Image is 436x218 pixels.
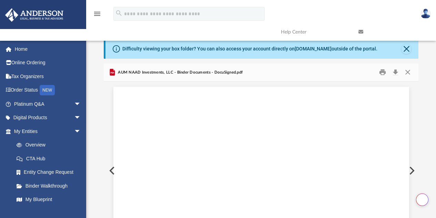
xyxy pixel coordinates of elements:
[10,138,91,152] a: Overview
[402,44,411,54] button: Close
[74,111,88,125] span: arrow_drop_down
[116,69,243,76] span: AUM NAAD Investments, LLC - Binder Documents - DocuSigned.pdf
[5,56,91,70] a: Online Ordering
[3,8,65,22] img: Anderson Advisors Platinum Portal
[5,42,91,56] a: Home
[93,13,101,18] a: menu
[420,9,431,19] img: User Pic
[295,46,332,51] a: [DOMAIN_NAME]
[10,165,91,179] a: Entity Change Request
[5,111,91,125] a: Digital Productsarrow_drop_down
[389,67,402,78] button: Download
[104,161,119,180] button: Previous File
[376,67,389,78] button: Print
[276,18,353,46] a: Help Center
[402,67,414,78] button: Close
[5,124,91,138] a: My Entitiesarrow_drop_down
[404,161,419,180] button: Next File
[5,83,91,97] a: Order StatusNEW
[5,97,91,111] a: Platinum Q&Aarrow_drop_down
[93,10,101,18] i: menu
[74,124,88,139] span: arrow_drop_down
[10,152,91,165] a: CTA Hub
[5,69,91,83] a: Tax Organizers
[122,45,377,53] div: Difficulty viewing your box folder? You can also access your account directly on outside of the p...
[74,97,88,111] span: arrow_drop_down
[115,9,123,17] i: search
[40,85,55,95] div: NEW
[10,179,91,193] a: Binder Walkthrough
[10,193,88,207] a: My Blueprint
